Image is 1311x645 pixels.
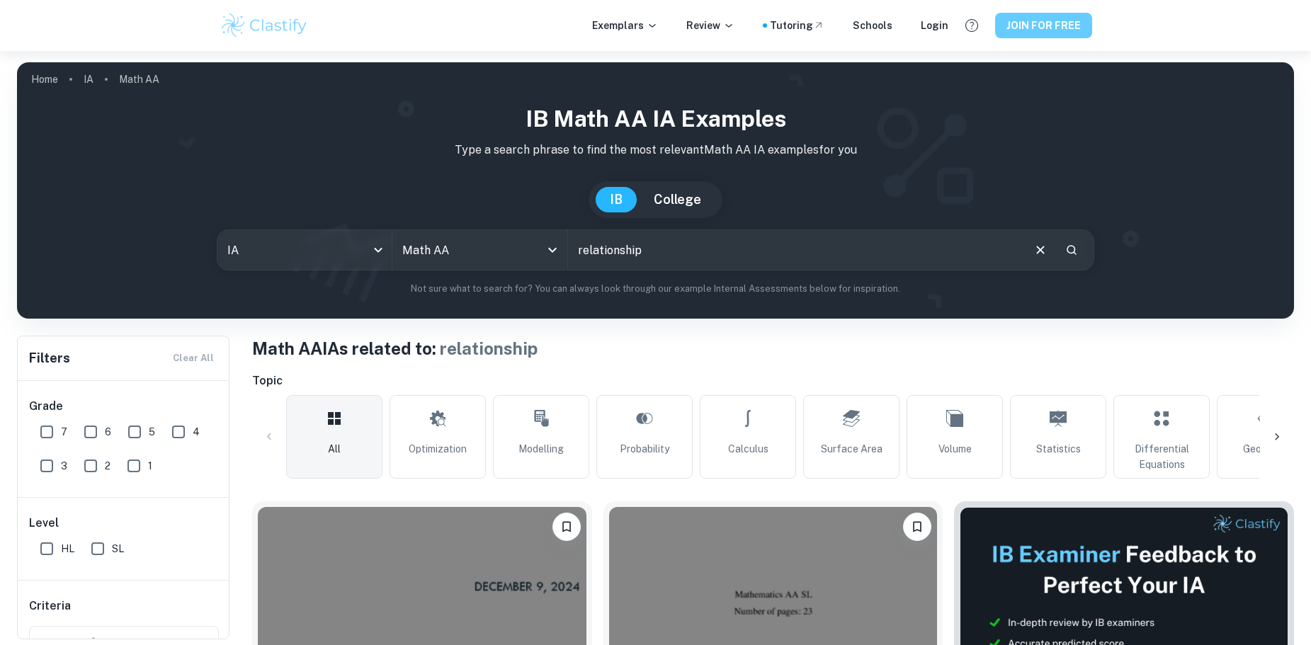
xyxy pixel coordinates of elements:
input: E.g. modelling a logo, player arrangements, shape of an egg... [568,230,1022,270]
span: 5 [149,424,155,440]
button: Please log in to bookmark exemplars [903,513,931,541]
span: 4 [193,424,200,440]
span: Calculus [728,441,768,457]
a: Tutoring [770,18,824,33]
span: Volume [938,441,972,457]
button: College [640,187,715,212]
a: Login [921,18,948,33]
button: Help and Feedback [960,13,984,38]
span: 7 [61,424,67,440]
span: All [328,441,341,457]
h6: Topic [252,372,1294,389]
button: IB [596,187,637,212]
span: Differential Equations [1120,441,1203,472]
p: Not sure what to search for? You can always look through our example Internal Assessments below f... [28,282,1283,296]
span: Probability [620,441,669,457]
h6: Level [29,515,219,532]
h1: IB Math AA IA examples [28,102,1283,136]
button: Clear [1027,236,1054,263]
span: 2 [105,458,110,474]
a: Schools [853,18,892,33]
span: Geometry [1243,441,1288,457]
h6: Criteria [29,598,71,615]
h1: Math AA IAs related to: [252,336,1294,361]
p: Math AA [119,72,159,87]
p: Type a search phrase to find the most relevant Math AA IA examples for you [28,142,1283,159]
span: HL [61,541,74,556]
p: Review [686,18,734,33]
div: IA [217,230,392,270]
button: Open [543,240,562,260]
a: IA [84,69,93,89]
span: Modelling [518,441,564,457]
span: Optimization [409,441,467,457]
span: SL [112,541,124,556]
span: relationship [440,338,538,358]
button: JOIN FOR FREE [995,13,1092,38]
span: 3 [61,458,67,474]
button: Search [1060,238,1084,262]
img: Clastify logo [220,11,310,40]
p: Exemplars [592,18,658,33]
span: Surface Area [821,441,882,457]
button: Please log in to bookmark exemplars [552,513,581,541]
span: 6 [105,424,111,440]
h6: Grade [29,398,219,415]
h6: Filters [29,348,70,368]
a: Home [31,69,58,89]
span: Statistics [1036,441,1081,457]
img: profile cover [17,62,1294,319]
span: 1 [148,458,152,474]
